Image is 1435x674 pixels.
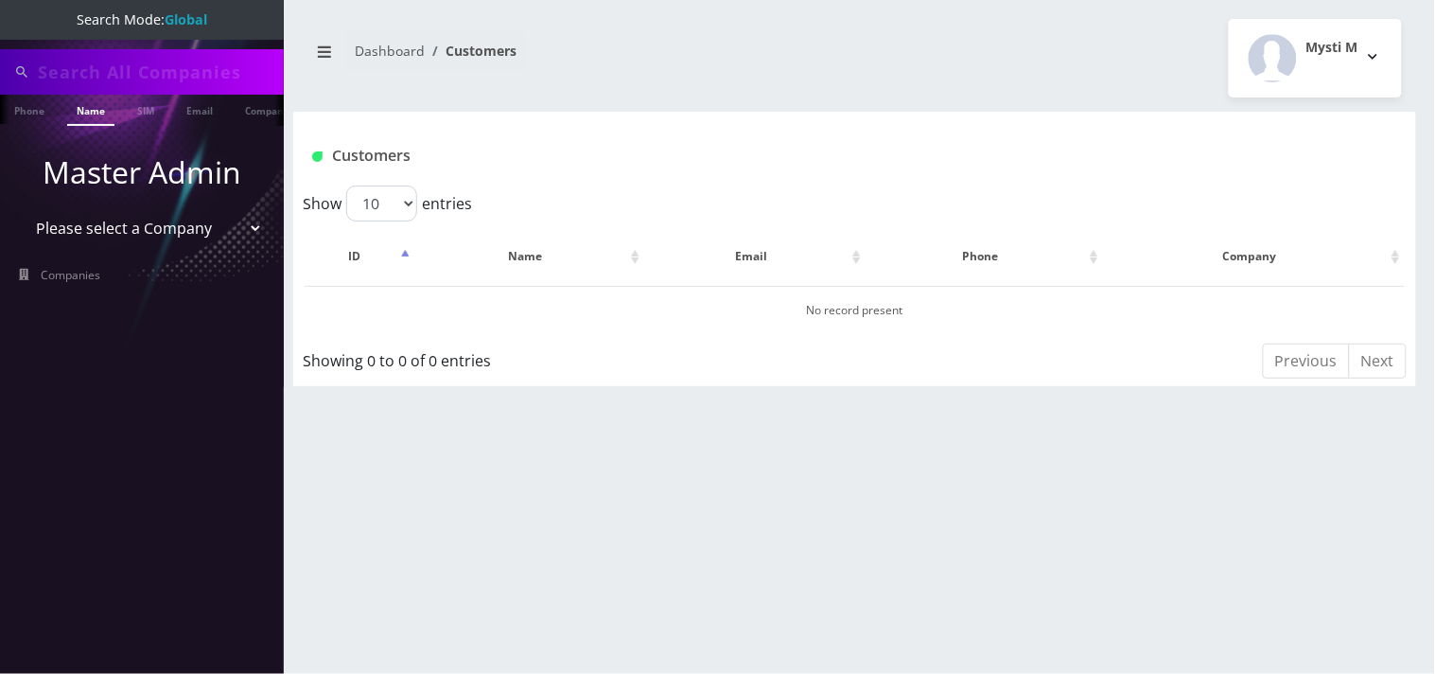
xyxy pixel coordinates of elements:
input: Search All Companies [38,54,279,90]
h1: Customers [312,147,1212,165]
li: Customers [425,41,516,61]
a: SIM [128,95,164,124]
a: Phone [5,95,54,124]
button: Mysti M [1229,19,1402,98]
span: Companies [42,267,101,283]
h2: Mysti M [1306,40,1358,56]
a: Previous [1263,344,1350,379]
a: Name [67,95,114,126]
td: No record present [305,286,1405,334]
th: Phone: activate to sort column ascending [867,229,1103,284]
th: Email: activate to sort column ascending [646,229,866,284]
a: Dashboard [355,42,425,60]
label: Show entries [303,186,472,222]
th: Name: activate to sort column ascending [416,229,645,284]
a: Company [236,95,299,124]
span: Search Mode: [77,10,207,28]
th: ID: activate to sort column descending [305,229,414,284]
strong: Global [165,10,207,28]
select: Showentries [346,186,417,222]
div: Showing 0 to 0 of 0 entries [303,342,748,372]
a: Next [1349,344,1407,379]
nav: breadcrumb [307,31,841,85]
th: Company: activate to sort column ascending [1105,229,1405,284]
a: Email [177,95,222,124]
